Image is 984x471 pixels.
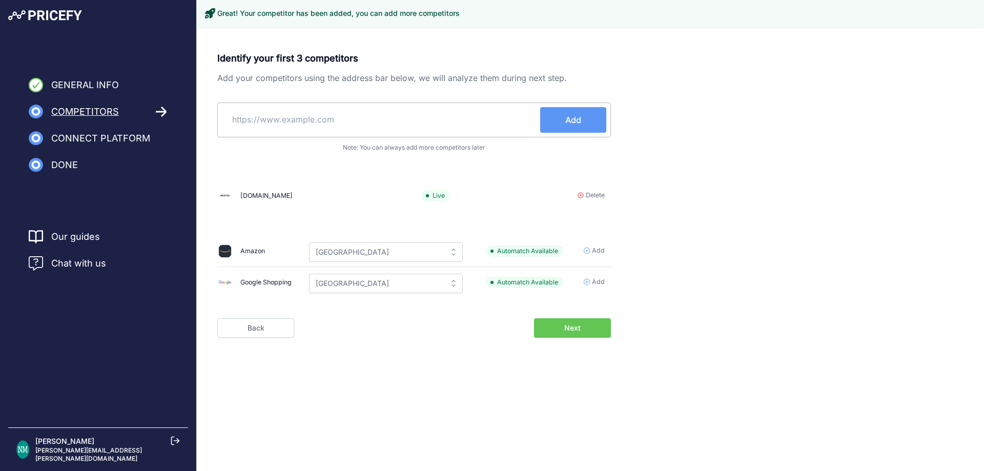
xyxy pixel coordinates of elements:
span: Delete [586,191,605,200]
a: Our guides [51,230,100,244]
span: General Info [51,78,119,92]
span: Add [565,114,581,126]
p: [PERSON_NAME][EMAIL_ADDRESS][PERSON_NAME][DOMAIN_NAME] [35,446,180,463]
span: Competitors [51,105,119,119]
p: Note: You can always add more competitors later [217,144,611,152]
span: Add [592,246,605,256]
p: Identify your first 3 competitors [217,51,611,66]
button: Add [540,107,606,133]
div: Amazon [240,247,265,256]
input: Please select a country [309,242,463,262]
input: Please select a country [309,274,463,293]
span: Automatch Available [486,245,563,257]
a: Chat with us [29,256,106,271]
p: Add your competitors using the address bar below, we will analyze them during next step. [217,72,611,84]
p: [PERSON_NAME] [35,436,180,446]
h3: Great! Your competitor has been added, you can add more competitors [217,8,460,18]
div: [DOMAIN_NAME] [240,191,293,201]
button: Next [534,318,611,338]
img: Pricefy Logo [8,10,82,21]
span: Connect Platform [51,131,150,146]
span: Add [592,277,605,287]
input: https://www.example.com [222,107,540,132]
div: Google Shopping [240,278,292,288]
span: Automatch Available [486,277,563,289]
span: Live [421,190,450,202]
span: Chat with us [51,256,106,271]
span: Next [564,323,581,333]
span: Done [51,158,78,172]
a: Back [217,318,294,338]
